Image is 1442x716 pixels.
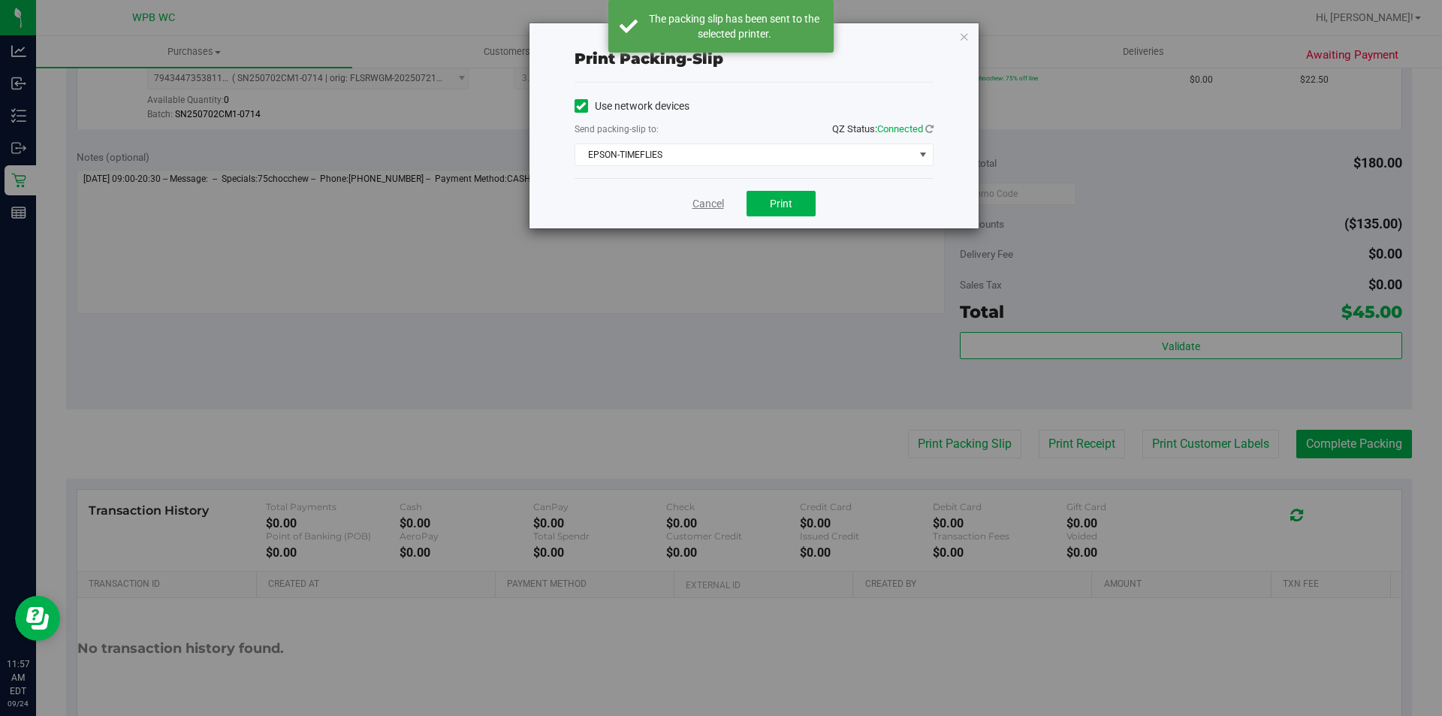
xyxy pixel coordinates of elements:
[877,123,923,134] span: Connected
[575,50,723,68] span: Print packing-slip
[575,122,659,136] label: Send packing-slip to:
[747,191,816,216] button: Print
[832,123,934,134] span: QZ Status:
[15,596,60,641] iframe: Resource center
[913,144,932,165] span: select
[575,144,914,165] span: EPSON-TIMEFLIES
[692,196,724,212] a: Cancel
[770,198,792,210] span: Print
[646,11,822,41] div: The packing slip has been sent to the selected printer.
[575,98,689,114] label: Use network devices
